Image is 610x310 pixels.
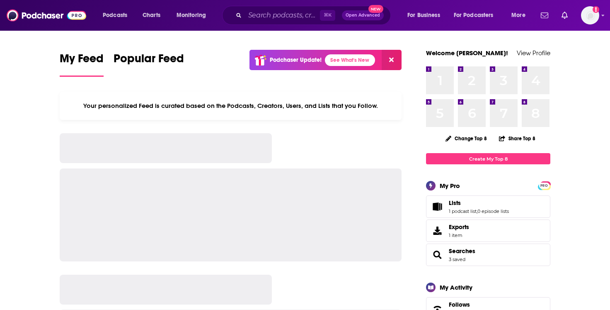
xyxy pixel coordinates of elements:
[448,9,506,22] button: open menu
[7,7,86,23] img: Podchaser - Follow, Share and Rate Podcasts
[449,247,475,255] a: Searches
[477,208,509,214] a: 0 episode lists
[245,9,320,22] input: Search podcasts, credits, & more...
[449,301,470,308] span: Follows
[60,51,104,77] a: My Feed
[537,8,552,22] a: Show notifications dropdown
[429,249,445,261] a: Searches
[539,183,549,189] span: PRO
[346,13,380,17] span: Open Advanced
[177,10,206,21] span: Monitoring
[114,51,184,77] a: Popular Feed
[511,10,525,21] span: More
[449,301,525,308] a: Follows
[581,6,599,24] span: Logged in as nfrydman
[407,10,440,21] span: For Business
[429,201,445,212] a: Lists
[171,9,217,22] button: open menu
[499,130,536,146] button: Share Top 8
[97,9,138,22] button: open menu
[449,223,469,231] span: Exports
[449,199,461,207] span: Lists
[368,5,383,13] span: New
[429,225,445,237] span: Exports
[440,283,472,291] div: My Activity
[342,10,384,20] button: Open AdvancedNew
[60,92,402,120] div: Your personalized Feed is curated based on the Podcasts, Creators, Users, and Lists that you Follow.
[114,51,184,71] span: Popular Feed
[506,9,536,22] button: open menu
[449,256,465,262] a: 3 saved
[426,244,550,266] span: Searches
[426,220,550,242] a: Exports
[230,6,399,25] div: Search podcasts, credits, & more...
[593,6,599,13] svg: Add a profile image
[449,232,469,238] span: 1 item
[402,9,450,22] button: open menu
[320,10,335,21] span: ⌘ K
[440,182,460,190] div: My Pro
[103,10,127,21] span: Podcasts
[137,9,165,22] a: Charts
[449,199,509,207] a: Lists
[454,10,494,21] span: For Podcasters
[60,51,104,71] span: My Feed
[581,6,599,24] img: User Profile
[517,49,550,57] a: View Profile
[558,8,571,22] a: Show notifications dropdown
[449,208,477,214] a: 1 podcast list
[325,54,375,66] a: See What's New
[270,56,322,63] p: Podchaser Update!
[426,153,550,164] a: Create My Top 8
[426,49,508,57] a: Welcome [PERSON_NAME]!
[441,133,492,144] button: Change Top 8
[539,182,549,188] a: PRO
[143,10,160,21] span: Charts
[426,195,550,218] span: Lists
[581,6,599,24] button: Show profile menu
